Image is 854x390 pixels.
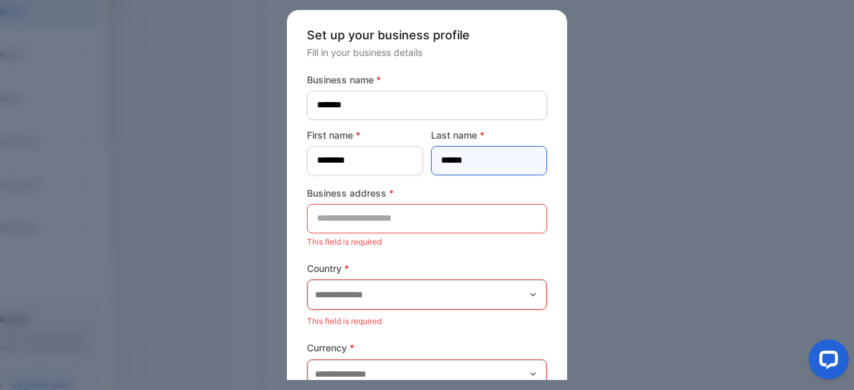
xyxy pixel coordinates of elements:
[307,233,547,251] p: This field is required
[307,128,423,142] label: First name
[431,128,547,142] label: Last name
[307,186,547,200] label: Business address
[307,26,547,44] p: Set up your business profile
[307,313,547,330] p: This field is required
[307,261,547,275] label: Country
[798,334,854,390] iframe: LiveChat chat widget
[307,73,547,87] label: Business name
[307,45,547,59] p: Fill in your business details
[307,341,547,355] label: Currency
